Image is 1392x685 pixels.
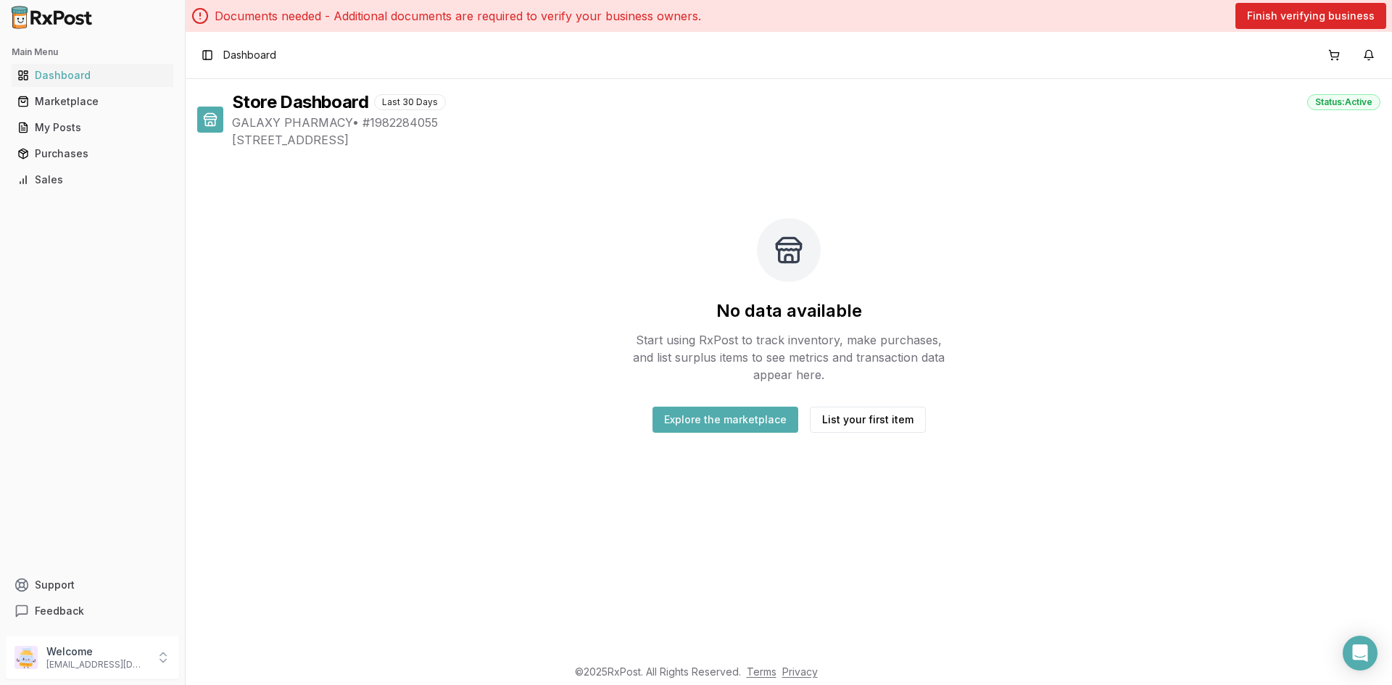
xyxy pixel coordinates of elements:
div: Last 30 Days [374,94,446,110]
button: Support [6,572,179,598]
a: Privacy [782,665,818,678]
div: My Posts [17,120,167,135]
h1: Store Dashboard [232,91,368,114]
img: User avatar [14,646,38,669]
div: Sales [17,173,167,187]
a: My Posts [12,115,173,141]
h2: Main Menu [12,46,173,58]
button: Purchases [6,142,179,165]
a: Purchases [12,141,173,167]
button: Marketplace [6,90,179,113]
button: Explore the marketplace [652,407,798,433]
span: Feedback [35,604,84,618]
img: RxPost Logo [6,6,99,29]
button: Feedback [6,598,179,624]
a: Dashboard [12,62,173,88]
div: Status: Active [1307,94,1380,110]
a: Marketplace [12,88,173,115]
span: [STREET_ADDRESS] [232,131,1380,149]
p: Welcome [46,644,147,659]
button: Dashboard [6,64,179,87]
p: [EMAIL_ADDRESS][DOMAIN_NAME] [46,659,147,671]
span: GALAXY PHARMACY • # 1982284055 [232,114,1380,131]
button: My Posts [6,116,179,139]
a: Sales [12,167,173,193]
div: Marketplace [17,94,167,109]
h2: No data available [716,299,862,323]
p: Documents needed - Additional documents are required to verify your business owners. [215,7,701,25]
button: Finish verifying business [1235,3,1386,29]
nav: breadcrumb [223,48,276,62]
span: Dashboard [223,48,276,62]
div: Open Intercom Messenger [1343,636,1377,671]
p: Start using RxPost to track inventory, make purchases, and list surplus items to see metrics and ... [626,331,951,383]
button: List your first item [810,407,926,433]
a: Terms [747,665,776,678]
div: Dashboard [17,68,167,83]
div: Purchases [17,146,167,161]
button: Sales [6,168,179,191]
